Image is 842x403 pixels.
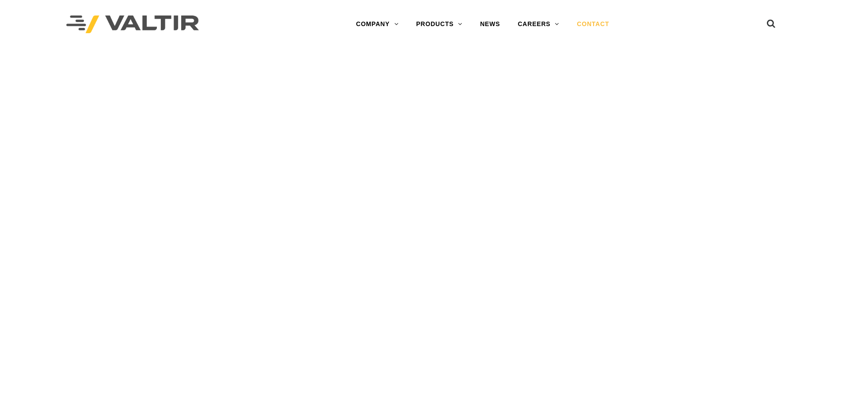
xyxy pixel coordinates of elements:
a: CAREERS [509,15,568,33]
img: Valtir [66,15,199,34]
a: CONTACT [568,15,618,33]
a: NEWS [471,15,509,33]
a: PRODUCTS [407,15,471,33]
a: COMPANY [347,15,407,33]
